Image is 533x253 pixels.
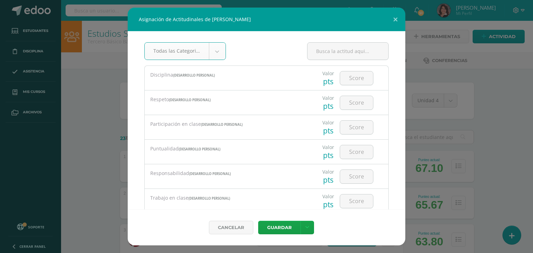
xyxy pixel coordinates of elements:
div: Valor [322,193,334,200]
input: Busca la actitud aqui... [307,43,388,60]
div: Respeto [150,96,302,104]
div: Disciplina [150,71,302,79]
a: Todas las Categorias [145,43,226,60]
input: Score [340,170,373,183]
div: Participación en clase [150,121,302,128]
input: Score [340,121,373,134]
div: Puntualidad [150,145,302,153]
span: (Desarrollo Personal) [179,147,220,151]
div: pts [322,101,334,111]
div: pts [322,175,334,185]
span: (Desarrollo Personal) [201,122,243,127]
div: pts [322,77,334,86]
input: Score [340,71,373,85]
button: Guardar [258,221,301,234]
div: Valor [322,95,334,101]
span: (Desarrollo Personal) [169,98,211,102]
div: pts [322,150,334,160]
span: (Desarrollo Personal) [189,172,231,176]
span: (Desarrollo Personal) [173,73,215,78]
div: Trabajo en clase [150,194,302,202]
div: pts [322,126,334,136]
div: Valor [322,70,334,77]
a: Cancelar [209,221,253,234]
div: Valor [322,144,334,150]
input: Score [340,96,373,110]
div: Valor [322,119,334,126]
span: (Desarrollo Personal) [188,196,230,201]
span: Todas las Categorias [153,43,200,59]
button: Close (Esc) [386,8,405,31]
input: Score [340,145,373,159]
div: Responsabilidad [150,170,302,177]
div: Valor [322,168,334,175]
input: Score [340,194,373,208]
div: Asignación de Actitudinales de [PERSON_NAME] [128,8,405,31]
div: pts [322,200,334,209]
